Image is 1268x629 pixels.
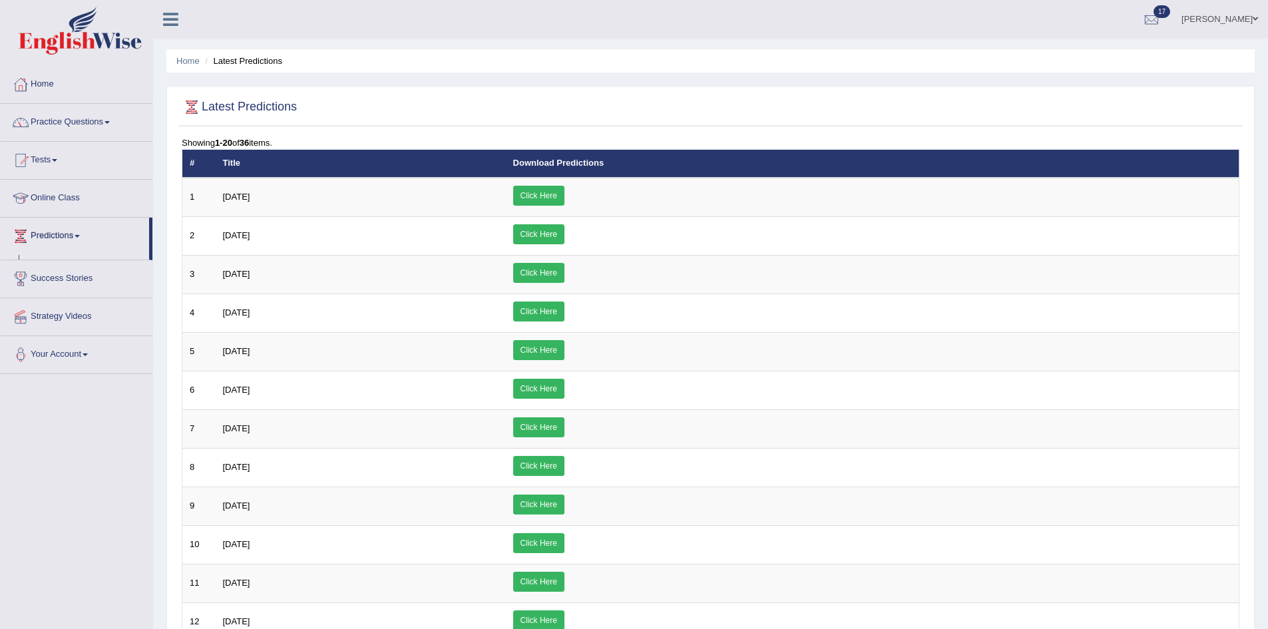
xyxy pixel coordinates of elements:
[1,218,149,251] a: Predictions
[202,55,282,67] li: Latest Predictions
[182,150,216,178] th: #
[223,423,250,433] span: [DATE]
[182,487,216,525] td: 9
[223,539,250,549] span: [DATE]
[176,56,200,66] a: Home
[223,308,250,317] span: [DATE]
[1,180,152,213] a: Online Class
[240,138,249,148] b: 36
[506,150,1239,178] th: Download Predictions
[1,336,152,369] a: Your Account
[513,456,564,476] a: Click Here
[223,230,250,240] span: [DATE]
[182,97,297,117] h2: Latest Predictions
[513,417,564,437] a: Click Here
[182,178,216,217] td: 1
[215,138,232,148] b: 1-20
[223,616,250,626] span: [DATE]
[513,224,564,244] a: Click Here
[513,263,564,283] a: Click Here
[1,66,152,99] a: Home
[1,260,152,294] a: Success Stories
[223,462,250,472] span: [DATE]
[1,298,152,331] a: Strategy Videos
[223,385,250,395] span: [DATE]
[182,294,216,332] td: 4
[182,255,216,294] td: 3
[182,216,216,255] td: 2
[1,142,152,175] a: Tests
[223,192,250,202] span: [DATE]
[513,572,564,592] a: Click Here
[513,379,564,399] a: Click Here
[182,409,216,448] td: 7
[1,104,152,137] a: Practice Questions
[182,371,216,409] td: 6
[513,186,564,206] a: Click Here
[223,501,250,511] span: [DATE]
[513,302,564,321] a: Click Here
[513,340,564,360] a: Click Here
[182,525,216,564] td: 10
[513,533,564,553] a: Click Here
[182,136,1239,149] div: Showing of items.
[223,269,250,279] span: [DATE]
[216,150,506,178] th: Title
[182,332,216,371] td: 5
[223,346,250,356] span: [DATE]
[182,448,216,487] td: 8
[513,495,564,515] a: Click Here
[182,564,216,602] td: 11
[223,578,250,588] span: [DATE]
[25,255,149,279] a: Latest Predictions
[1154,5,1170,18] span: 17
